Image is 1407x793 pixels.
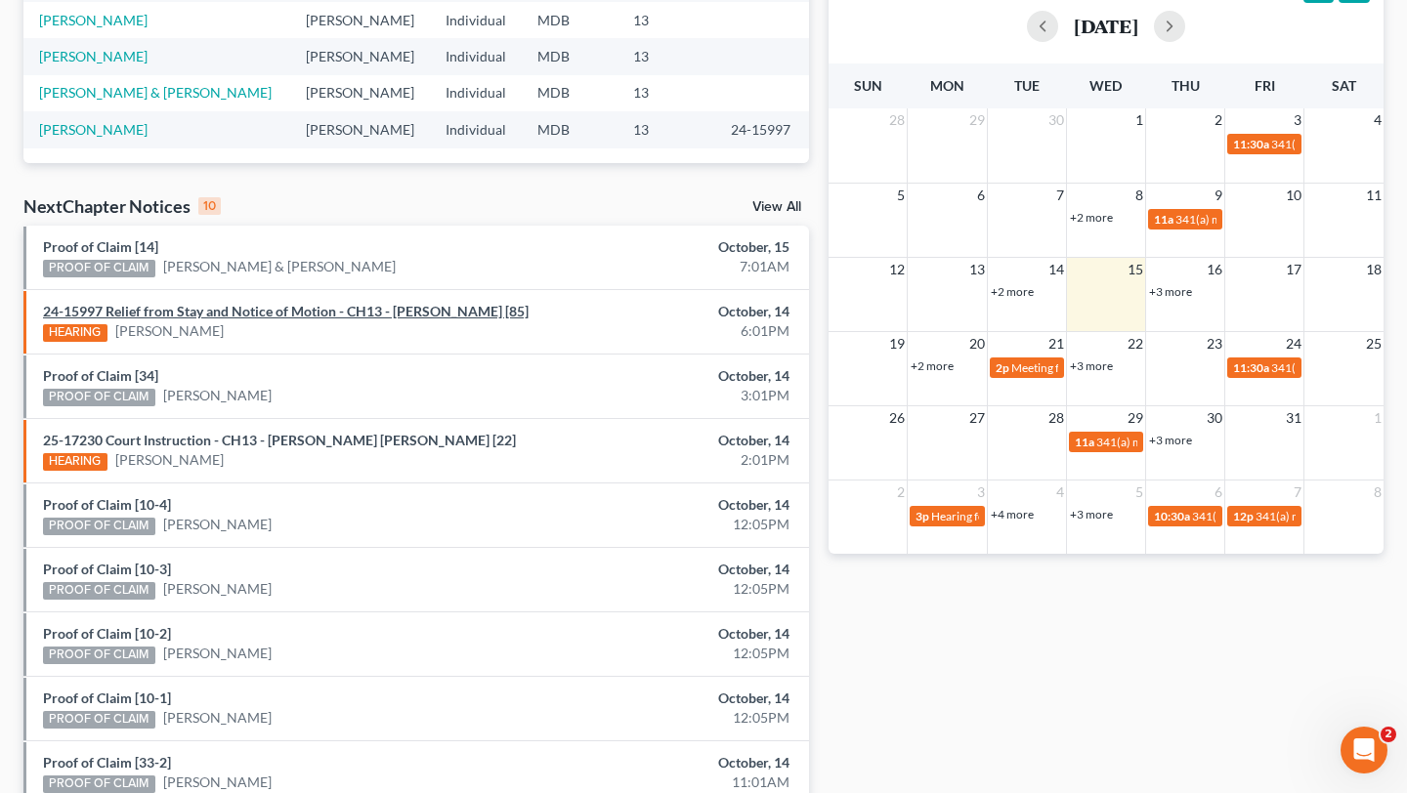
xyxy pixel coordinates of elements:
[163,386,272,405] a: [PERSON_NAME]
[967,258,987,281] span: 13
[1046,258,1066,281] span: 14
[887,108,907,132] span: 28
[43,389,155,406] div: PROOF OF CLAIM
[163,772,272,792] a: [PERSON_NAME]
[618,75,715,111] td: 13
[1070,507,1113,522] a: +3 more
[618,38,715,74] td: 13
[1255,77,1275,94] span: Fri
[430,111,522,147] td: Individual
[618,111,715,147] td: 13
[975,184,987,207] span: 6
[895,184,907,207] span: 5
[1205,406,1224,430] span: 30
[553,302,789,321] div: October, 14
[1126,332,1145,355] span: 22
[43,260,155,277] div: PROOF OF CLAIM
[1149,284,1192,299] a: +3 more
[1205,258,1224,281] span: 16
[39,84,272,101] a: [PERSON_NAME] & [PERSON_NAME]
[1046,332,1066,355] span: 21
[43,496,171,513] a: Proof of Claim [10-4]
[1070,358,1113,373] a: +3 more
[39,48,148,64] a: [PERSON_NAME]
[1154,212,1173,227] span: 11a
[43,518,155,535] div: PROOF OF CLAIM
[115,321,224,341] a: [PERSON_NAME]
[1089,77,1122,94] span: Wed
[854,77,882,94] span: Sun
[887,258,907,281] span: 12
[43,775,155,793] div: PROOF OF CLAIM
[991,507,1034,522] a: +4 more
[975,480,987,504] span: 3
[1372,406,1384,430] span: 1
[43,711,155,729] div: PROOF OF CLAIM
[1332,77,1356,94] span: Sat
[43,367,158,384] a: Proof of Claim [34]
[1126,406,1145,430] span: 29
[930,77,964,94] span: Mon
[553,237,789,257] div: October, 15
[715,111,809,147] td: 24-15997
[43,324,107,342] div: HEARING
[1054,480,1066,504] span: 4
[553,495,789,515] div: October, 14
[967,108,987,132] span: 29
[618,2,715,38] td: 13
[1213,480,1224,504] span: 6
[43,754,171,771] a: Proof of Claim [33-2]
[553,560,789,579] div: October, 14
[1154,509,1190,523] span: 10:30a
[553,624,789,644] div: October, 14
[916,509,929,523] span: 3p
[198,197,221,215] div: 10
[1172,77,1200,94] span: Thu
[553,257,789,276] div: 7:01AM
[553,689,789,708] div: October, 14
[1133,184,1145,207] span: 8
[1205,332,1224,355] span: 23
[752,200,801,214] a: View All
[1372,480,1384,504] span: 8
[1133,108,1145,132] span: 1
[553,579,789,599] div: 12:05PM
[163,515,272,534] a: [PERSON_NAME]
[553,772,789,792] div: 11:01AM
[1233,360,1269,375] span: 11:30a
[1284,258,1303,281] span: 17
[967,406,987,430] span: 27
[1364,332,1384,355] span: 25
[553,708,789,728] div: 12:05PM
[1381,727,1396,742] span: 2
[1192,509,1381,523] span: 341(a) meeting for [PERSON_NAME]
[1074,16,1138,36] h2: [DATE]
[43,238,158,255] a: Proof of Claim [14]
[887,406,907,430] span: 26
[43,561,171,577] a: Proof of Claim [10-3]
[1054,184,1066,207] span: 7
[163,257,396,276] a: [PERSON_NAME] & [PERSON_NAME]
[1046,108,1066,132] span: 30
[553,321,789,341] div: 6:01PM
[1133,480,1145,504] span: 5
[290,38,430,74] td: [PERSON_NAME]
[163,708,272,728] a: [PERSON_NAME]
[290,75,430,111] td: [PERSON_NAME]
[163,579,272,599] a: [PERSON_NAME]
[887,332,907,355] span: 19
[43,689,171,706] a: Proof of Claim [10-1]
[1070,210,1113,225] a: +2 more
[991,284,1034,299] a: +2 more
[1126,258,1145,281] span: 15
[1292,108,1303,132] span: 3
[1364,184,1384,207] span: 11
[553,366,789,386] div: October, 14
[1341,727,1387,773] iframe: Intercom live chat
[895,480,907,504] span: 2
[115,450,224,470] a: [PERSON_NAME]
[1284,184,1303,207] span: 10
[1096,435,1285,449] span: 341(a) meeting for [PERSON_NAME]
[1284,332,1303,355] span: 24
[1233,137,1269,151] span: 11:30a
